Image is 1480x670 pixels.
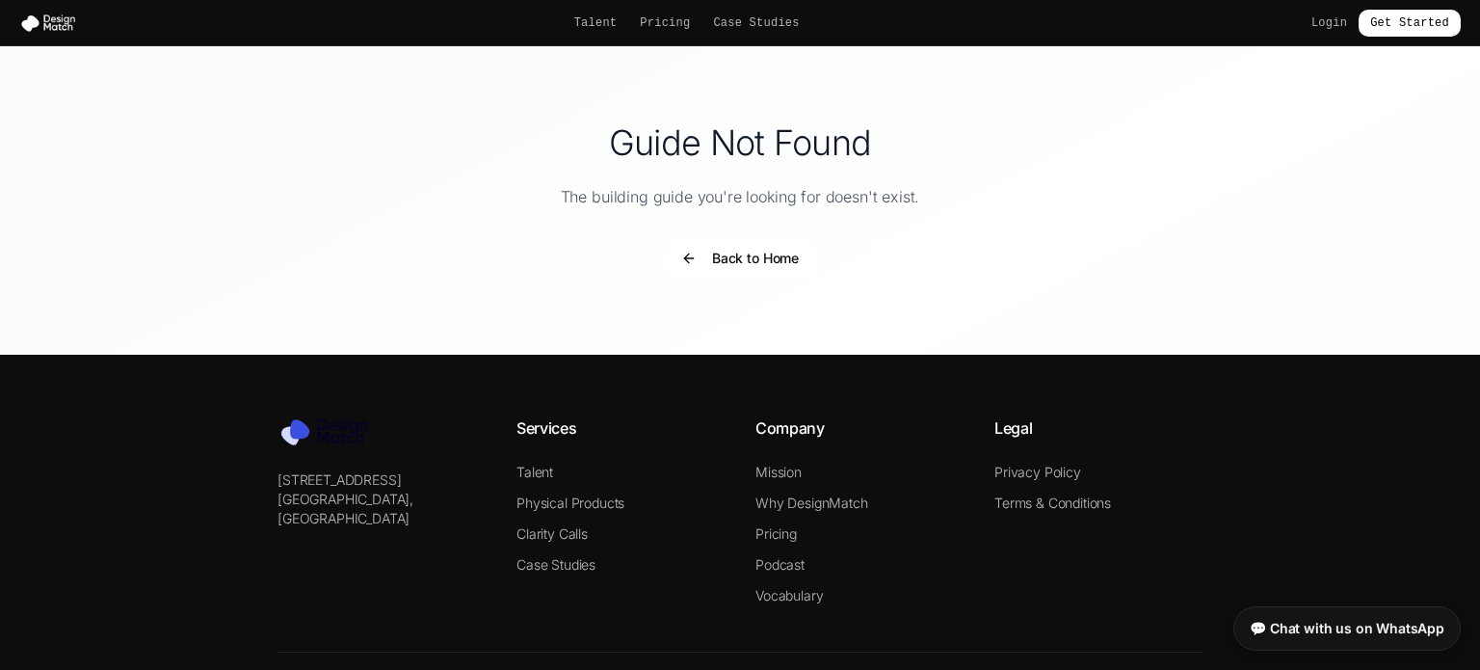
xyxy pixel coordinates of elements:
h4: Company [755,416,964,440]
a: Talent [516,464,553,480]
a: Pricing [640,15,690,31]
a: Login [1311,15,1347,31]
a: 💬 Chat with us on WhatsApp [1233,606,1461,651]
p: [GEOGRAPHIC_DATA], [GEOGRAPHIC_DATA] [277,490,486,528]
a: Case Studies [516,556,595,573]
h4: Legal [994,416,1202,440]
a: Privacy Policy [994,464,1081,480]
a: Talent [574,15,618,31]
a: Case Studies [713,15,799,31]
h1: Guide Not Found [89,123,1391,162]
p: [STREET_ADDRESS] [277,470,486,490]
img: Design Match [19,13,85,33]
a: Terms & Conditions [994,495,1111,511]
a: Pricing [755,525,797,542]
a: Mission [755,464,802,480]
a: Physical Products [516,495,624,511]
a: Back to Home [666,251,814,270]
p: The building guide you're looking for doesn't exist. [89,185,1391,208]
button: Back to Home [666,239,814,278]
a: Why DesignMatch [755,495,868,511]
a: Podcast [755,556,805,573]
a: Get Started [1359,10,1461,37]
a: Clarity Calls [516,525,588,542]
img: Design Match [277,416,383,447]
a: Vocabulary [755,587,823,603]
h4: Services [516,416,725,440]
